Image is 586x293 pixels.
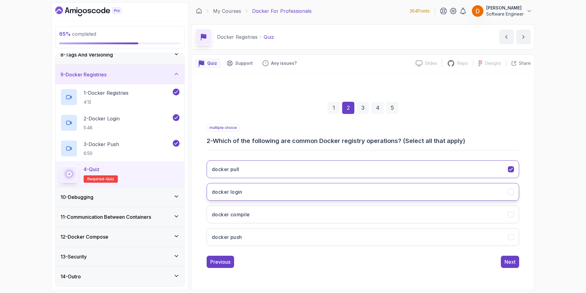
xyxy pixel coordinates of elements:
[457,60,468,66] p: Repo
[56,65,184,84] button: 9-Docker Registries
[60,193,93,201] h3: 10 - Debugging
[212,233,242,241] h3: docker push
[472,5,483,17] img: user profile image
[60,253,87,260] h3: 13 - Security
[60,213,151,221] h3: 11 - Communication Between Containers
[60,51,113,58] h3: 8 - Tags And Versioning
[84,166,99,173] p: 4 - Quiz
[84,99,128,105] p: 4:12
[252,7,312,15] p: Docker For Professionals
[207,256,234,268] button: Previous
[207,60,217,66] p: Quiz
[210,258,230,266] div: Previous
[264,33,274,41] p: Quiz
[505,258,515,266] div: Next
[60,273,81,280] h3: 14 - Outro
[486,11,524,17] p: Software Engineer
[519,60,531,66] p: Share
[499,30,514,44] button: previous content
[223,58,256,68] button: Support button
[55,6,136,16] a: Dashboard
[207,183,519,201] button: docker login
[84,150,119,156] p: 6:50
[386,102,398,114] div: 5
[485,60,501,66] p: Designs
[60,71,107,78] h3: 9 - Docker Registries
[56,227,184,247] button: 12-Docker Compose
[472,5,532,17] button: user profile image[PERSON_NAME]Software Engineer
[212,188,242,196] h3: docker login
[410,8,430,14] p: 364 Points
[207,206,519,223] button: docker compile
[60,89,179,106] button: 1-Docker Registries4:12
[56,45,184,64] button: 8-Tags And Versioning
[60,233,108,240] h3: 12 - Docker Compose
[84,115,120,122] p: 2 - Docker Login
[207,124,240,132] p: multiple choice
[371,102,384,114] div: 4
[106,177,114,181] span: quiz
[60,166,179,183] button: 4-QuizRequired-quiz
[516,30,531,44] button: next content
[84,141,119,148] p: 3 - Docker Push
[207,228,519,246] button: docker push
[56,207,184,227] button: 11-Communication Between Containers
[327,102,340,114] div: 1
[235,60,253,66] p: Support
[60,140,179,157] button: 3-Docker Push6:50
[217,33,258,41] p: Docker Registries
[212,166,239,173] h3: docker pull
[207,137,519,145] h3: 2 - Which of the following are common Docker registry operations? (Select all that apply)
[59,31,96,37] span: completed
[60,114,179,131] button: 2-Docker Login5:48
[212,211,250,218] h3: docker compile
[213,7,241,15] a: My Courses
[56,187,184,207] button: 10-Debugging
[84,125,120,131] p: 5:48
[207,160,519,178] button: docker pull
[84,89,128,97] p: 1 - Docker Registries
[342,102,354,114] div: 2
[259,58,300,68] button: Feedback button
[506,60,531,66] button: Share
[501,256,519,268] button: Next
[56,247,184,266] button: 13-Security
[87,177,106,181] span: Required-
[486,5,524,11] p: [PERSON_NAME]
[357,102,369,114] div: 3
[195,58,221,68] button: quiz button
[271,60,297,66] p: Any issues?
[196,8,202,14] a: Dashboard
[425,60,437,66] p: Slides
[56,267,184,286] button: 14-Outro
[59,31,71,37] span: 65 %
